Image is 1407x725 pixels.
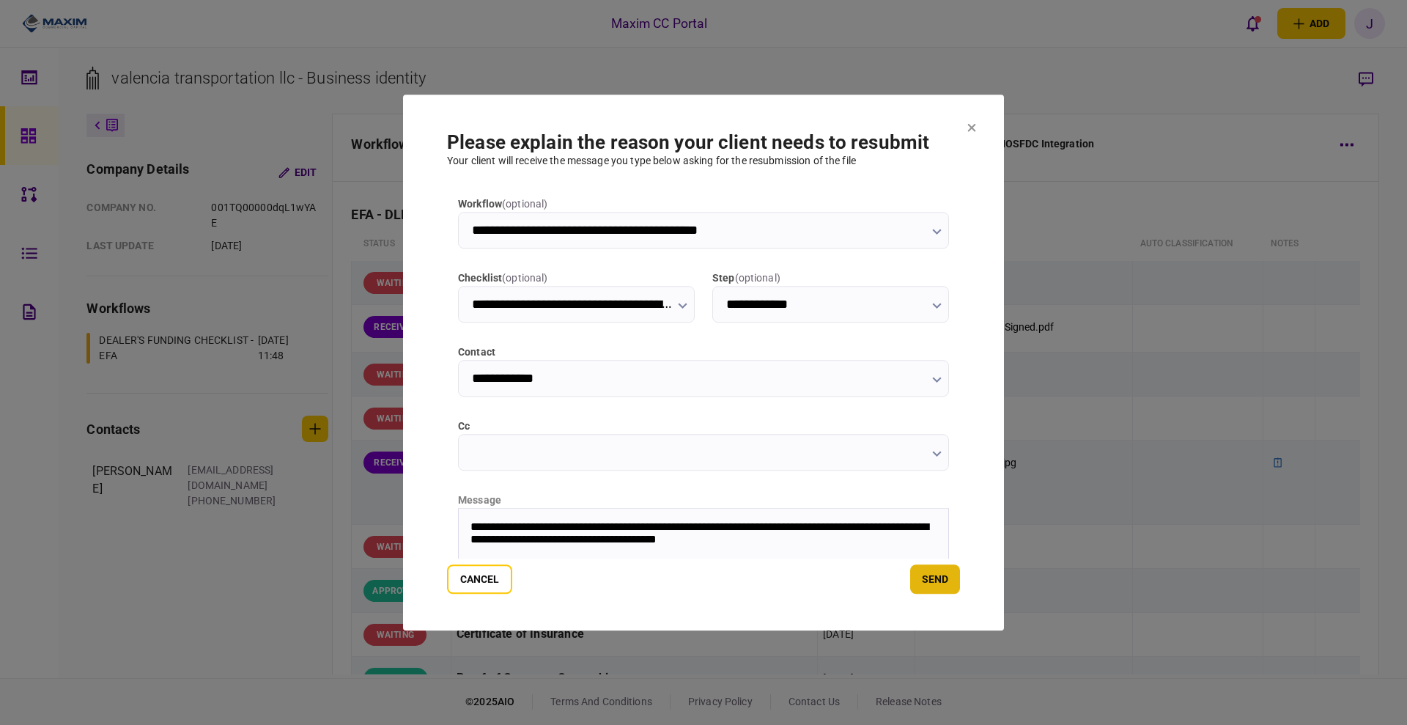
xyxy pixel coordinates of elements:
button: send [910,564,960,594]
label: workflow [458,196,949,212]
input: step [712,286,949,323]
label: step [712,271,949,286]
span: ( optional ) [735,272,780,284]
label: checklist [458,271,695,286]
span: ( optional ) [502,272,547,284]
div: message [458,493,949,508]
h1: Please explain the reason your client needs to resubmit [447,131,960,153]
iframe: Rich Text Area [459,509,948,655]
input: workflow [458,212,949,249]
label: contact [458,345,949,360]
input: contact [458,360,949,397]
div: Your client will receive the message you type below asking for the resubmission of the file [447,153,960,169]
input: checklist [458,286,695,323]
label: cc [458,419,949,434]
button: Cancel [447,564,512,594]
span: ( optional ) [502,198,547,210]
input: cc [458,434,949,471]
